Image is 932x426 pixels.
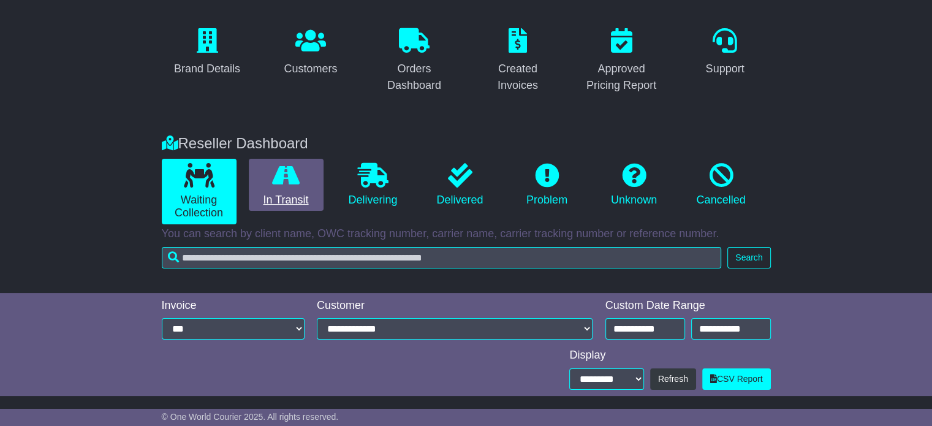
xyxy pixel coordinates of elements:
[684,159,759,211] a: Cancelled
[472,24,564,98] a: Created Invoices
[597,159,672,211] a: Unknown
[162,412,339,422] span: © One World Courier 2025. All rights reserved.
[705,61,744,77] div: Support
[336,159,411,211] a: Delivering
[166,24,248,82] a: Brand Details
[727,247,770,268] button: Search
[576,24,667,98] a: Approved Pricing Report
[584,61,659,94] div: Approved Pricing Report
[369,24,460,98] a: Orders Dashboard
[702,368,771,390] a: CSV Report
[377,61,452,94] div: Orders Dashboard
[174,61,240,77] div: Brand Details
[249,159,324,211] a: In Transit
[480,61,556,94] div: Created Invoices
[605,299,771,313] div: Custom Date Range
[317,299,593,313] div: Customer
[156,135,777,153] div: Reseller Dashboard
[162,227,771,241] p: You can search by client name, OWC tracking number, carrier name, carrier tracking number or refe...
[162,159,237,224] a: Waiting Collection
[650,368,696,390] button: Refresh
[510,159,585,211] a: Problem
[423,159,498,211] a: Delivered
[162,299,305,313] div: Invoice
[697,24,752,82] a: Support
[276,24,345,82] a: Customers
[284,61,337,77] div: Customers
[569,349,770,362] div: Display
